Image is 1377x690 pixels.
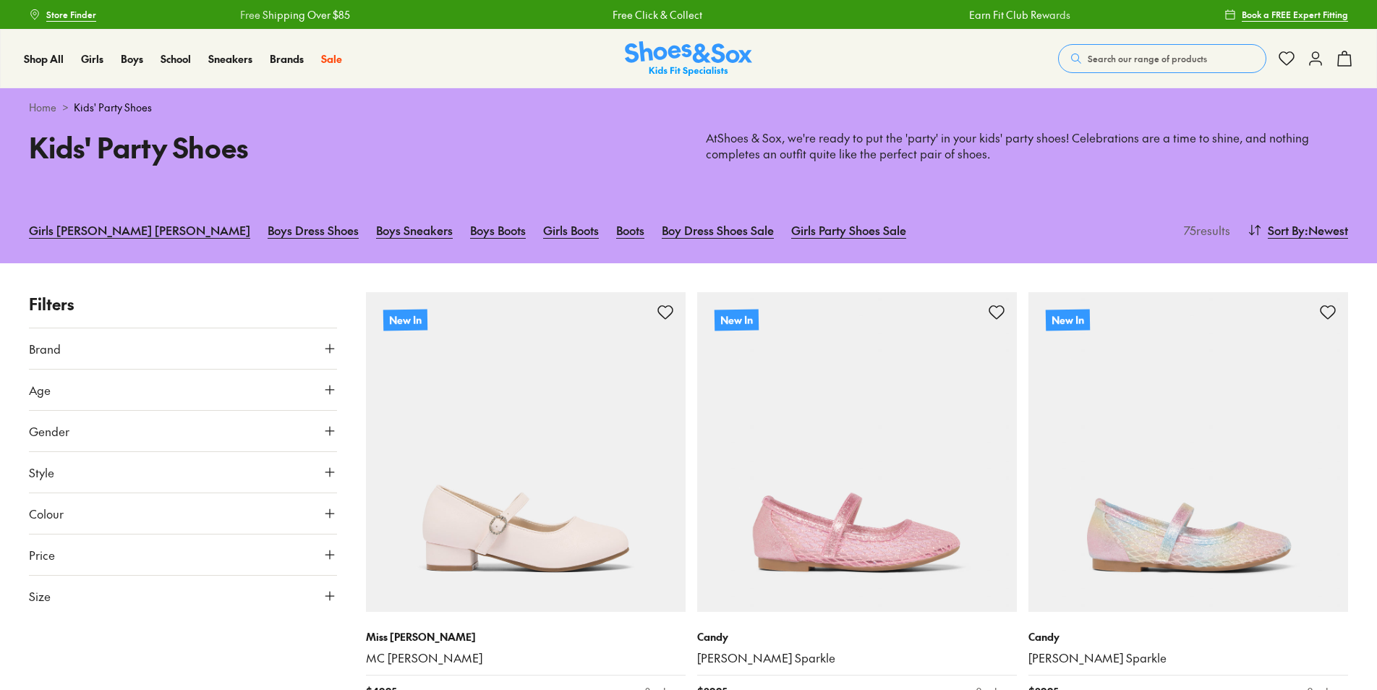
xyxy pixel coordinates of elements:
[29,381,51,399] span: Age
[29,422,69,440] span: Gender
[223,7,333,22] a: Free Shipping Over $85
[697,629,1017,644] p: Candy
[1058,44,1266,73] button: Search our range of products
[161,51,191,67] a: School
[697,650,1017,666] a: [PERSON_NAME] Sparkle
[715,309,759,331] p: New In
[29,340,61,357] span: Brand
[270,51,304,66] span: Brands
[1224,1,1348,27] a: Book a FREE Expert Fitting
[29,100,1348,115] div: >
[697,292,1017,612] a: New In
[29,292,337,316] p: Filters
[29,1,96,27] a: Store Finder
[543,214,599,246] a: Girls Boots
[1242,8,1348,21] span: Book a FREE Expert Fitting
[121,51,143,67] a: Boys
[81,51,103,66] span: Girls
[366,629,686,644] p: Miss [PERSON_NAME]
[625,41,752,77] img: SNS_Logo_Responsive.svg
[208,51,252,67] a: Sneakers
[29,464,54,481] span: Style
[29,452,337,493] button: Style
[29,534,337,575] button: Price
[29,493,337,534] button: Colour
[321,51,342,67] a: Sale
[321,51,342,66] span: Sale
[208,51,252,66] span: Sneakers
[121,51,143,66] span: Boys
[29,505,64,522] span: Colour
[1248,214,1348,246] button: Sort By:Newest
[161,51,191,66] span: School
[29,328,337,369] button: Brand
[1028,629,1348,644] p: Candy
[270,51,304,67] a: Brands
[616,214,644,246] a: Boots
[46,8,96,21] span: Store Finder
[1046,309,1090,331] p: New In
[29,546,55,563] span: Price
[366,292,686,612] a: New In
[24,51,64,66] span: Shop All
[1028,650,1348,666] a: [PERSON_NAME] Sparkle
[596,7,686,22] a: Free Click & Collect
[1088,52,1207,65] span: Search our range of products
[268,214,359,246] a: Boys Dress Shoes
[717,129,782,145] a: Shoes & Sox
[1178,221,1230,239] p: 75 results
[74,100,152,115] span: Kids' Party Shoes
[81,51,103,67] a: Girls
[29,411,337,451] button: Gender
[1305,221,1348,239] span: : Newest
[29,100,56,115] a: Home
[706,130,1348,162] p: At , we're ready to put the 'party' in your kids' party shoes! Celebrations are a time to shine, ...
[1268,221,1305,239] span: Sort By
[383,309,427,331] p: New In
[29,576,337,616] button: Size
[662,214,774,246] a: Boy Dress Shoes Sale
[29,370,337,410] button: Age
[953,7,1054,22] a: Earn Fit Club Rewards
[791,214,906,246] a: Girls Party Shoes Sale
[24,51,64,67] a: Shop All
[1028,292,1348,612] a: New In
[625,41,752,77] a: Shoes & Sox
[376,214,453,246] a: Boys Sneakers
[29,587,51,605] span: Size
[29,127,671,168] h1: Kids' Party Shoes
[470,214,526,246] a: Boys Boots
[366,650,686,666] a: MC [PERSON_NAME]
[29,214,250,246] a: Girls [PERSON_NAME] [PERSON_NAME]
